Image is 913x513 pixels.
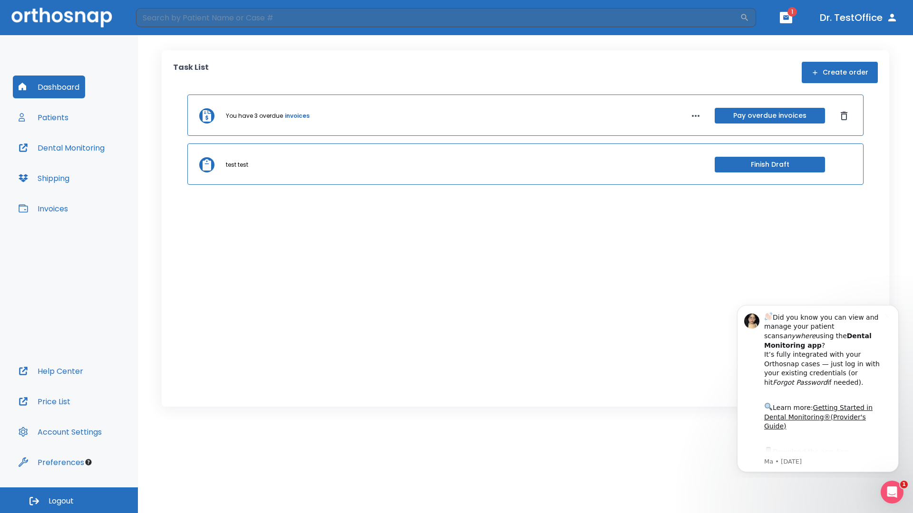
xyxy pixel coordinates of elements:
[13,76,85,98] button: Dashboard
[13,106,74,129] button: Patients
[161,15,169,22] button: Dismiss notification
[285,112,310,120] a: invoices
[13,360,89,382] button: Help Center
[723,296,913,478] iframe: Intercom notifications message
[13,451,90,474] button: Preferences
[41,161,161,170] p: Message from Ma, sent 5w ago
[84,458,93,466] div: Tooltip anchor
[11,8,112,27] img: Orthosnap
[787,7,797,17] span: 1
[715,108,825,123] button: Pay overdue invoices
[13,167,75,190] button: Shipping
[816,9,902,26] button: Dr. TestOffice
[881,481,903,503] iframe: Intercom live chat
[13,390,76,413] button: Price List
[715,157,825,172] button: Finish Draft
[49,496,74,506] span: Logout
[226,161,248,169] p: test test
[173,62,209,83] p: Task List
[136,8,740,27] input: Search by Patient Name or Case #
[13,197,74,220] button: Invoices
[900,481,908,488] span: 1
[226,112,283,120] p: You have 3 overdue
[802,62,878,83] button: Create order
[13,136,110,159] button: Dental Monitoring
[13,420,107,443] button: Account Settings
[836,108,852,123] button: Dismiss
[41,149,161,198] div: Download the app: | ​ Let us know if you need help getting started!
[41,152,126,169] a: App Store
